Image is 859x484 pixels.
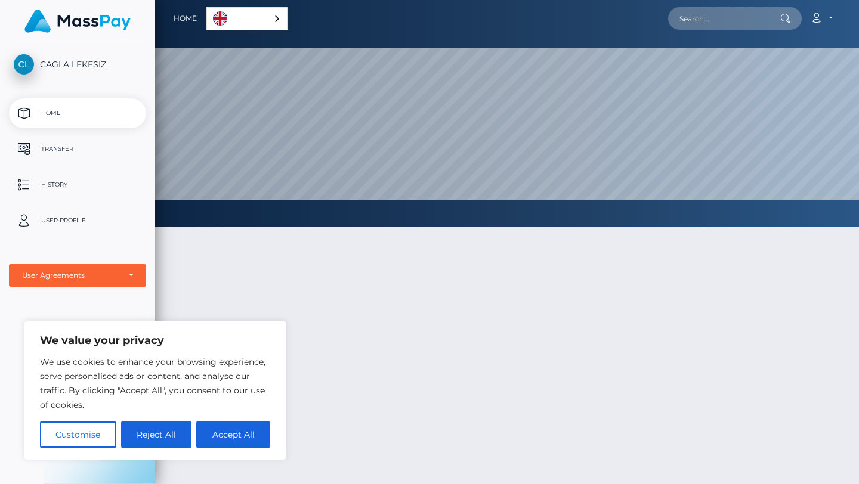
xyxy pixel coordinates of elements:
[24,10,131,33] img: MassPay
[207,8,287,30] a: English
[40,421,116,448] button: Customise
[206,7,288,30] div: Language
[9,134,146,164] a: Transfer
[174,6,197,31] a: Home
[40,355,270,412] p: We use cookies to enhance your browsing experience, serve personalised ads or content, and analys...
[668,7,780,30] input: Search...
[9,264,146,287] button: User Agreements
[14,104,141,122] p: Home
[9,98,146,128] a: Home
[9,206,146,235] a: User Profile
[9,170,146,200] a: History
[14,212,141,229] p: User Profile
[40,333,270,348] p: We value your privacy
[9,59,146,70] span: CAGLA LEKESIZ
[24,321,286,460] div: We value your privacy
[22,271,120,280] div: User Agreements
[206,7,288,30] aside: Language selected: English
[14,176,141,194] p: History
[14,140,141,158] p: Transfer
[121,421,192,448] button: Reject All
[196,421,270,448] button: Accept All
